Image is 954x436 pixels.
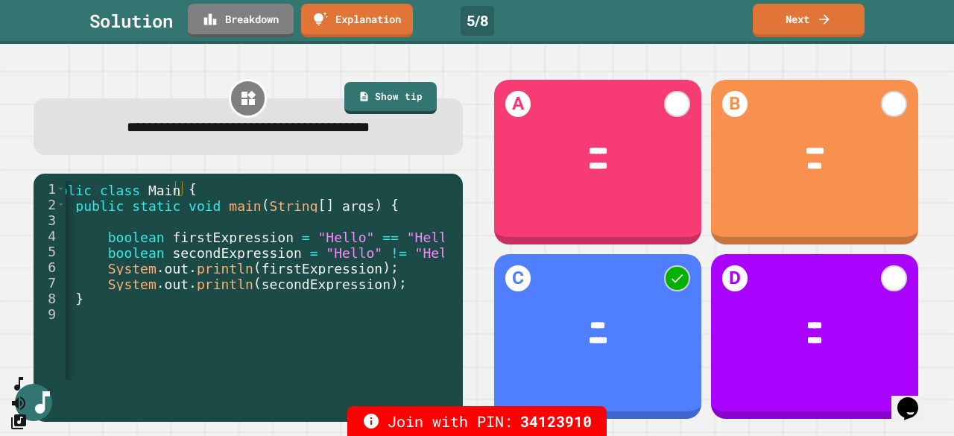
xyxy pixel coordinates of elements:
[505,91,531,116] h1: A
[722,91,748,116] h1: B
[89,7,173,34] div: Solution
[34,228,66,244] div: 4
[57,197,65,212] span: Toggle code folding, rows 2 through 8
[753,4,865,37] a: Next
[344,82,437,115] a: Show tip
[301,4,413,37] a: Explanation
[34,244,66,259] div: 5
[461,6,494,36] div: 5 / 8
[34,181,66,197] div: 1
[34,259,66,275] div: 6
[505,265,531,291] h1: C
[34,291,66,306] div: 8
[722,265,748,291] h1: D
[891,376,939,421] iframe: chat widget
[347,406,607,436] div: Join with PIN:
[10,375,28,394] button: SpeedDial basic example
[10,412,28,431] button: Change Music
[57,181,65,197] span: Toggle code folding, rows 1 through 9
[188,4,294,37] a: Breakdown
[10,394,28,412] button: Mute music
[34,275,66,291] div: 7
[34,212,66,228] div: 3
[34,197,66,212] div: 2
[34,306,66,322] div: 9
[520,410,592,432] span: 34123910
